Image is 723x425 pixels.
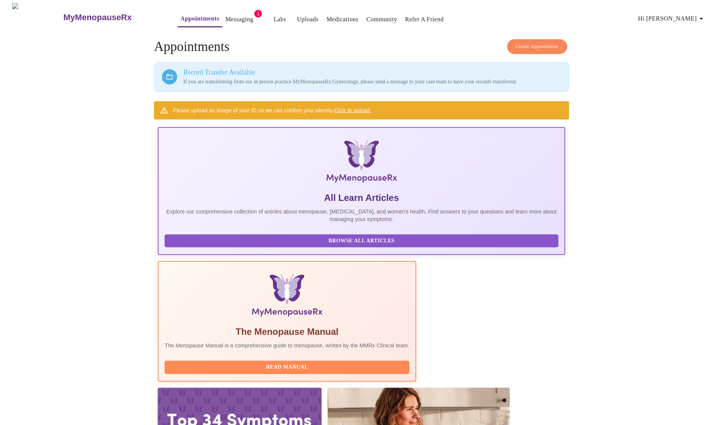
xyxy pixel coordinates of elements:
[507,39,567,54] button: Create Appointment
[297,14,319,25] a: Uploads
[635,11,709,26] button: Hi [PERSON_NAME]
[405,14,444,25] a: Refer a Friend
[638,13,706,24] span: Hi [PERSON_NAME]
[363,12,400,27] button: Community
[225,14,253,25] a: Messaging
[254,10,262,18] span: 1
[165,363,411,370] a: Read Manual
[334,107,371,113] a: Click to upload.
[173,103,371,117] div: Please upload an image of your ID so we can confirm your identity.
[203,274,370,320] img: Menopause Manual
[165,361,409,374] button: Read Manual
[183,68,561,76] h3: Record Transfer Available
[181,13,219,24] a: Appointments
[516,42,558,51] span: Create Appointment
[63,13,132,22] h3: MyMenopauseRx
[222,12,256,27] button: Messaging
[402,12,447,27] button: Refer a Friend
[165,234,558,248] button: Browse All Articles
[327,14,358,25] a: Medications
[226,140,497,186] img: MyMenopauseRx Logo
[154,39,569,54] h4: Appointments
[62,4,162,31] a: MyMenopauseRx
[172,236,550,246] span: Browse All Articles
[268,12,292,27] button: Labs
[323,12,361,27] button: Medications
[165,192,558,204] h5: All Learn Articles
[165,342,409,349] p: The Menopause Manual is a comprehensive guide to menopause, written by the MMRx Clinical team.
[366,14,397,25] a: Community
[183,78,561,86] p: If you are transitioning from our in person practice MyMenopauseRx Gynecology, please send a mess...
[274,14,286,25] a: Labs
[165,326,409,338] h5: The Menopause Manual
[12,3,62,32] img: MyMenopauseRx Logo
[294,12,322,27] button: Uploads
[178,11,222,27] button: Appointments
[165,208,558,223] p: Explore our comprehensive collection of articles about menopause, [MEDICAL_DATA], and women's hea...
[165,237,560,244] a: Browse All Articles
[172,363,402,372] span: Read Manual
